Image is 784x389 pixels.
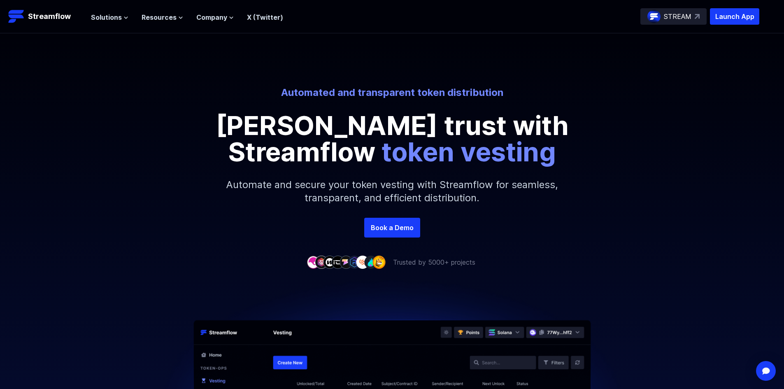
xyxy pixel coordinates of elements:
[356,256,369,268] img: company-7
[164,86,620,99] p: Automated and transparent token distribution
[348,256,361,268] img: company-6
[8,8,83,25] a: Streamflow
[247,13,283,21] a: X (Twitter)
[331,256,344,268] img: company-4
[710,8,759,25] button: Launch App
[364,218,420,238] a: Book a Demo
[215,165,569,218] p: Automate and secure your token vesting with Streamflow for seamless, transparent, and efficient d...
[340,256,353,268] img: company-5
[640,8,707,25] a: STREAM
[142,12,177,22] span: Resources
[323,256,336,268] img: company-3
[756,361,776,381] div: Open Intercom Messenger
[196,12,227,22] span: Company
[372,256,386,268] img: company-9
[315,256,328,268] img: company-2
[207,112,577,165] p: [PERSON_NAME] trust with Streamflow
[393,257,475,267] p: Trusted by 5000+ projects
[8,8,25,25] img: Streamflow Logo
[91,12,122,22] span: Solutions
[142,12,183,22] button: Resources
[91,12,128,22] button: Solutions
[364,256,377,268] img: company-8
[382,136,556,168] span: token vesting
[695,14,700,19] img: top-right-arrow.svg
[307,256,320,268] img: company-1
[28,11,71,22] p: Streamflow
[647,10,661,23] img: streamflow-logo-circle.png
[664,12,691,21] p: STREAM
[196,12,234,22] button: Company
